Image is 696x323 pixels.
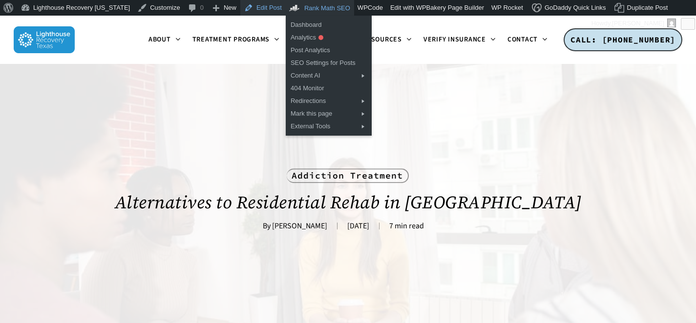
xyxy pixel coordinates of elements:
a: Mark this page [286,107,372,120]
span: Contact [507,35,538,44]
a: CALL: [PHONE_NUMBER] [564,28,682,52]
a: Verify Insurance [418,36,502,44]
a: Create and edit redirections [286,95,372,107]
span: CALL: [PHONE_NUMBER] [570,35,675,44]
span: [DATE] [337,222,379,229]
a: Howdy, [588,16,680,31]
span: By [263,222,271,229]
span: Resources [362,35,402,44]
h1: Alternatives to Residential Rehab in [GEOGRAPHIC_DATA] [44,183,652,222]
a: Addiction Treatment [287,168,409,183]
a: Dashboard [286,19,372,31]
a: Edit default SEO settings for this post type [286,57,372,69]
a: [PERSON_NAME] [272,221,327,231]
a: Content AI [286,69,372,82]
span: About [148,35,171,44]
img: Lighthouse Recovery Texas [14,26,75,53]
span: Treatment Programs [192,35,270,44]
a: Review analytics and sitemaps [286,31,372,44]
a: Resources [357,36,418,44]
a: External Tools [286,120,372,133]
a: Analytics Report [286,44,372,57]
a: Contact [502,36,553,44]
a: Review 404 errors on your site [286,82,372,95]
a: About [143,36,187,44]
a: Treatment Programs [187,36,286,44]
span: [PERSON_NAME] [612,20,664,27]
span: Rank Math SEO [304,4,350,12]
span: Verify Insurance [423,35,486,44]
span: 7 min read [379,222,434,229]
